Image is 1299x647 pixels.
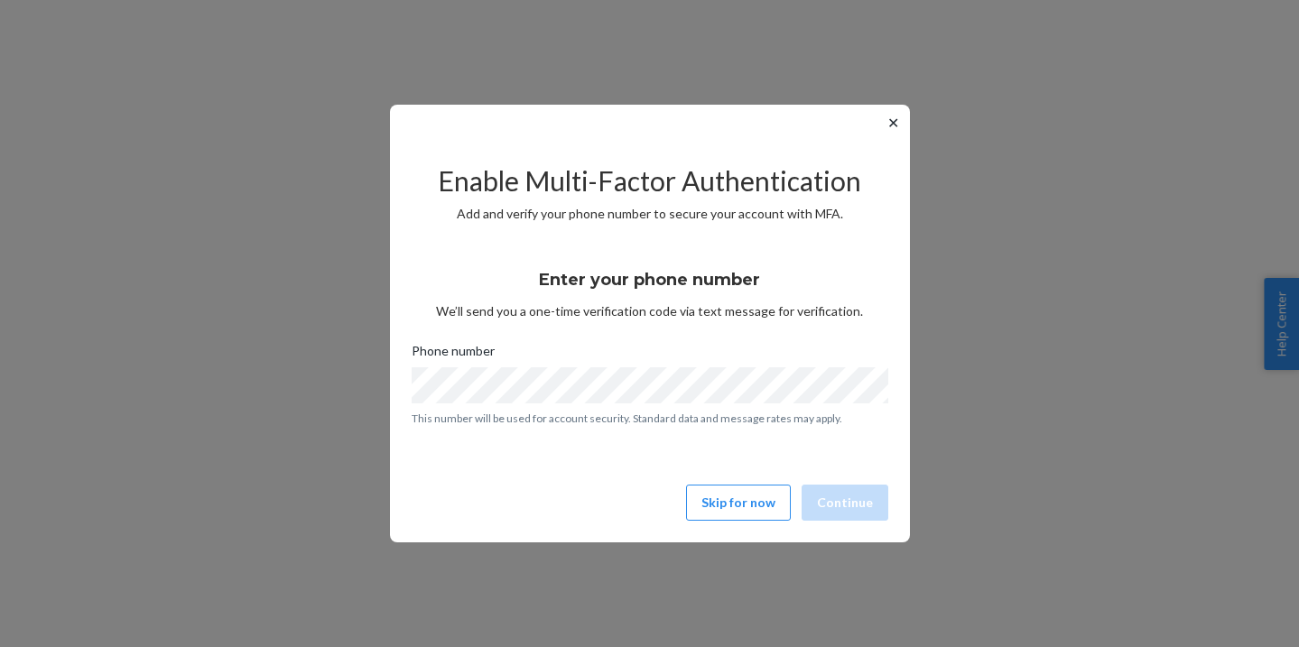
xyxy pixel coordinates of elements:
div: We’ll send you a one-time verification code via text message for verification. [412,254,888,320]
h3: Enter your phone number [539,268,760,291]
p: This number will be used for account security. Standard data and message rates may apply. [412,411,888,426]
button: ✕ [884,112,903,134]
button: Continue [802,485,888,521]
h2: Enable Multi-Factor Authentication [412,166,888,196]
button: Skip for now [686,485,791,521]
p: Add and verify your phone number to secure your account with MFA. [412,205,888,223]
span: Phone number [412,342,495,367]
